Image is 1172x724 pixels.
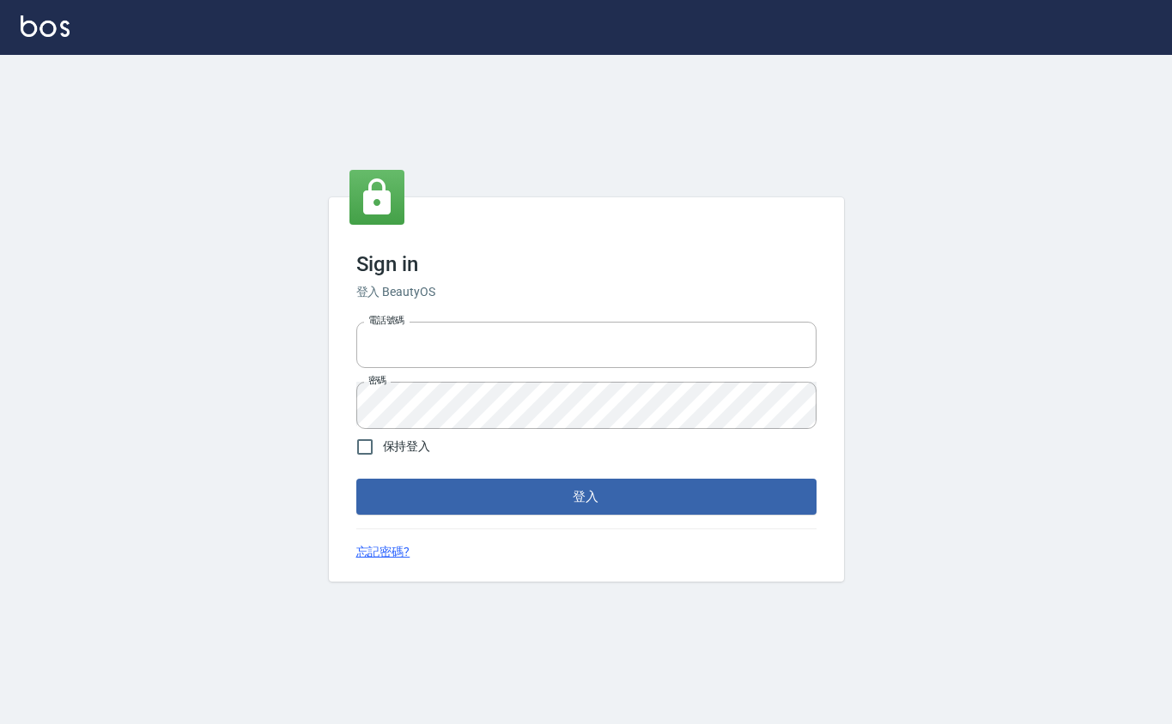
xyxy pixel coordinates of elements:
[356,283,817,301] h6: 登入 BeautyOS
[383,437,431,456] span: 保持登入
[368,374,386,387] label: 密碼
[368,314,404,327] label: 電話號碼
[21,15,70,37] img: Logo
[356,252,817,276] h3: Sign in
[356,479,817,515] button: 登入
[356,543,410,561] a: 忘記密碼?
